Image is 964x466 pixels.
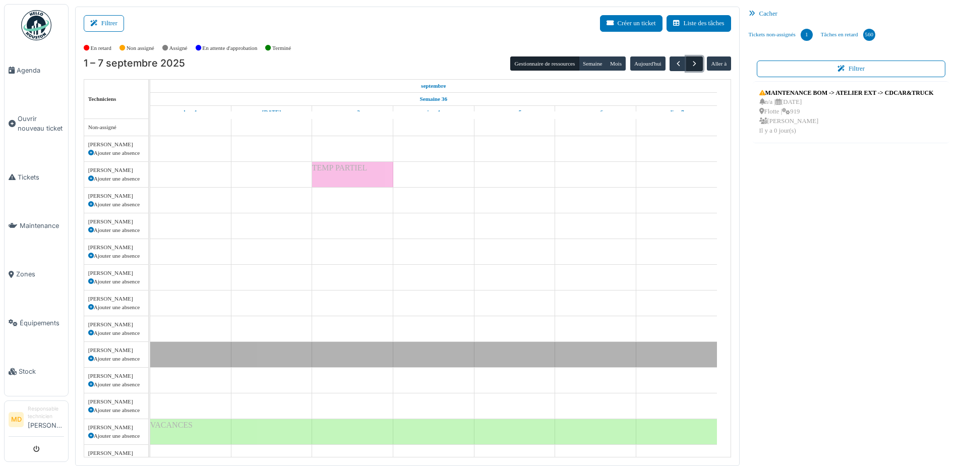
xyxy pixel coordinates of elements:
[88,372,144,380] div: [PERSON_NAME]
[312,163,367,172] span: TEMP PARTIEL
[686,56,703,71] button: Suivant
[757,86,936,139] a: MAINTENANCE BOM -> ATELIER EXT -> CDCAR&TRUCK n/a |[DATE] Flotte |919 [PERSON_NAME]Il y a 0 jour(s)
[5,153,68,201] a: Tickets
[757,61,946,77] button: Filtrer
[20,221,64,230] span: Maintenance
[5,250,68,299] a: Zones
[150,343,188,352] span: MALADIE
[88,217,144,226] div: [PERSON_NAME]
[19,367,64,376] span: Stock
[510,56,579,71] button: Gestionnaire de ressources
[425,106,443,119] a: 4 septembre 2025
[28,405,64,421] div: Responsable technicien
[20,318,64,328] span: Équipements
[745,21,817,48] a: Tickets non-assignés
[88,432,144,440] div: Ajouter une absence
[272,44,291,52] label: Terminé
[88,174,144,183] div: Ajouter une absence
[88,423,144,432] div: [PERSON_NAME]
[863,29,875,41] div: 560
[88,397,144,406] div: [PERSON_NAME]
[84,57,185,70] h2: 1 – 7 septembre 2025
[759,97,934,136] div: n/a | [DATE] Flotte | 919 [PERSON_NAME] Il y a 0 jour(s)
[88,252,144,260] div: Ajouter une absence
[88,346,144,355] div: [PERSON_NAME]
[181,106,200,119] a: 1 septembre 2025
[88,277,144,286] div: Ajouter une absence
[18,172,64,182] span: Tickets
[585,106,606,119] a: 6 septembre 2025
[21,10,51,40] img: Badge_color-CXgf-gQk.svg
[5,347,68,396] a: Stock
[5,299,68,347] a: Équipements
[84,15,124,32] button: Filtrer
[505,106,524,119] a: 5 septembre 2025
[16,269,64,279] span: Zones
[5,94,68,153] a: Ouvrir nouveau ticket
[606,56,626,71] button: Mois
[88,123,144,132] div: Non-assigné
[801,29,813,41] div: 1
[202,44,257,52] label: En attente d'approbation
[630,56,666,71] button: Aujourd'hui
[759,88,934,97] div: MAINTENANCE BOM -> ATELIER EXT -> CDCAR&TRUCK
[88,269,144,277] div: [PERSON_NAME]
[579,56,607,71] button: Semaine
[5,201,68,250] a: Maintenance
[88,380,144,389] div: Ajouter une absence
[417,93,450,105] a: Semaine 36
[88,200,144,209] div: Ajouter une absence
[88,166,144,174] div: [PERSON_NAME]
[169,44,188,52] label: Assigné
[9,412,24,427] li: MD
[707,56,731,71] button: Aller à
[127,44,154,52] label: Non assigné
[28,405,64,434] li: [PERSON_NAME]
[600,15,662,32] button: Créer un ticket
[260,106,284,119] a: 2 septembre 2025
[91,44,111,52] label: En retard
[88,355,144,363] div: Ajouter une absence
[817,21,879,48] a: Tâches en retard
[342,106,362,119] a: 3 septembre 2025
[88,303,144,312] div: Ajouter une absence
[88,449,144,457] div: [PERSON_NAME]
[88,192,144,200] div: [PERSON_NAME]
[88,140,144,149] div: [PERSON_NAME]
[418,80,449,92] a: 1 septembre 2025
[667,15,731,32] button: Liste des tâches
[88,329,144,337] div: Ajouter une absence
[88,226,144,235] div: Ajouter une absence
[5,46,68,94] a: Agenda
[667,106,687,119] a: 7 septembre 2025
[18,114,64,133] span: Ouvrir nouveau ticket
[745,7,958,21] div: Cacher
[88,320,144,329] div: [PERSON_NAME]
[88,96,116,102] span: Techniciens
[88,295,144,303] div: [PERSON_NAME]
[150,421,193,429] span: VACANCES
[88,149,144,157] div: Ajouter une absence
[88,406,144,415] div: Ajouter une absence
[17,66,64,75] span: Agenda
[9,405,64,437] a: MD Responsable technicien[PERSON_NAME]
[670,56,686,71] button: Précédent
[88,243,144,252] div: [PERSON_NAME]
